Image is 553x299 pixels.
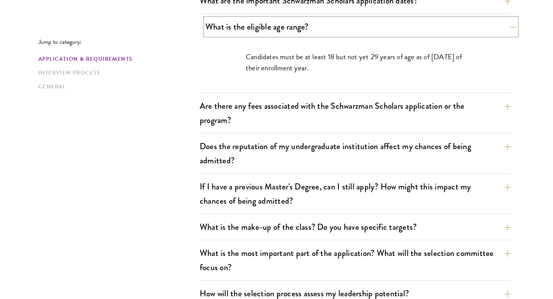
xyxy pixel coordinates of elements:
button: What is the eligible age range? [205,18,517,35]
button: What is the make-up of the class? Do you have specific targets? [200,218,511,236]
button: Are there any fees associated with the Schwarzman Scholars application or the program? [200,97,511,129]
a: Application & Requirements [38,55,195,63]
button: What is the most important part of the application? What will the selection committee focus on? [200,244,511,276]
a: Interview Process [38,69,195,77]
p: Candidates must be at least 18 but not yet 29 years of age as of [DATE] of their enrollment year. [246,51,465,73]
button: Does the reputation of my undergraduate institution affect my chances of being admitted? [200,138,511,169]
button: If I have a previous Master's Degree, can I still apply? How might this impact my chances of bein... [200,178,511,209]
p: Jump to category: [38,38,200,45]
a: General [38,83,195,91]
